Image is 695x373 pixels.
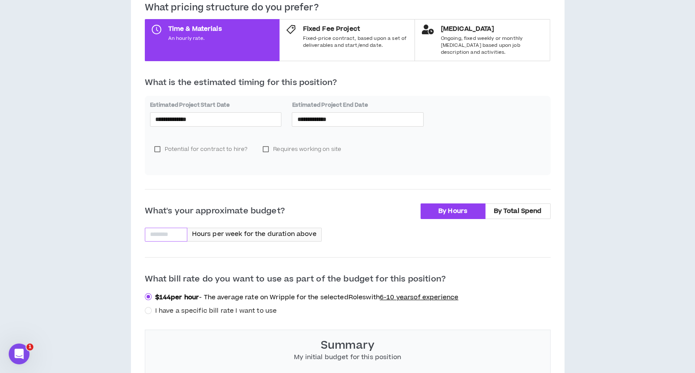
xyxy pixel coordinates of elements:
label: Estimated Project End Date [292,101,424,109]
p: Summary [294,339,401,353]
span: clock-circle [152,25,161,34]
span: 1 [26,344,33,350]
p: My initial budget for this position [294,353,401,362]
p: What's your approximate budget? [145,205,285,217]
span: Time & Materials [168,25,222,33]
p: Hours per week for the duration above [192,229,317,239]
p: What pricing structure do you prefer? [145,2,551,14]
p: What bill rate do you want to use as part of the budget for this position? [145,272,551,285]
span: By Hours [438,206,467,216]
p: What is the estimated timing for this position? [145,77,551,89]
span: 6-10 years of experience [380,293,458,302]
span: tag [286,25,296,34]
span: Ongoing, fixed weekly or monthly [MEDICAL_DATA] based upon job description and activities. [441,35,544,56]
span: [MEDICAL_DATA] [441,25,544,33]
label: Potential for contract to hire? [150,143,252,156]
iframe: Intercom live chat [9,344,29,364]
p: - The average rate on Wripple for the selected Roles with [155,293,459,302]
label: Requires working on site [258,143,346,156]
strong: $ 144 per hour [155,293,199,302]
label: Estimated Project Start Date [150,101,282,109]
span: Fixed-price contract, based upon a set of deliverables and start/end date. [303,35,408,49]
span: An hourly rate. [168,35,222,42]
span: I have a specific bill rate I want to use [155,306,277,315]
span: By Total Spend [494,206,542,216]
span: Fixed Fee Project [303,25,408,33]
